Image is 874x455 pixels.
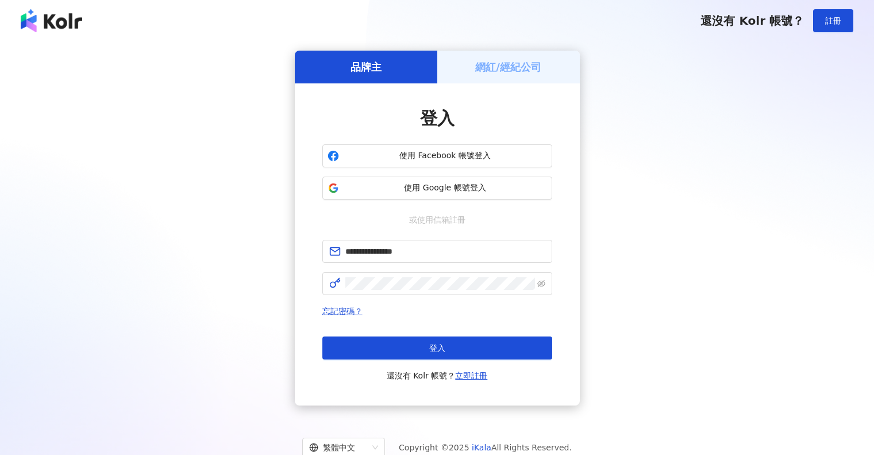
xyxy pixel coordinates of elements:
[472,443,491,452] a: iKala
[429,343,445,353] span: 登入
[344,182,547,194] span: 使用 Google 帳號登入
[322,144,552,167] button: 使用 Facebook 帳號登入
[475,60,541,74] h5: 網紅/經紀公司
[322,307,363,316] a: 忘記密碼？
[399,441,572,454] span: Copyright © 2025 All Rights Reserved.
[825,16,841,25] span: 註冊
[322,337,552,360] button: 登入
[387,369,488,383] span: 還沒有 Kolr 帳號？
[420,108,455,128] span: 登入
[537,280,545,288] span: eye-invisible
[455,371,487,380] a: 立即註冊
[21,9,82,32] img: logo
[322,177,552,200] button: 使用 Google 帳號登入
[813,9,853,32] button: 註冊
[700,14,804,28] span: 還沒有 Kolr 帳號？
[401,213,473,226] span: 或使用信箱註冊
[344,150,547,162] span: 使用 Facebook 帳號登入
[351,60,382,74] h5: 品牌主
